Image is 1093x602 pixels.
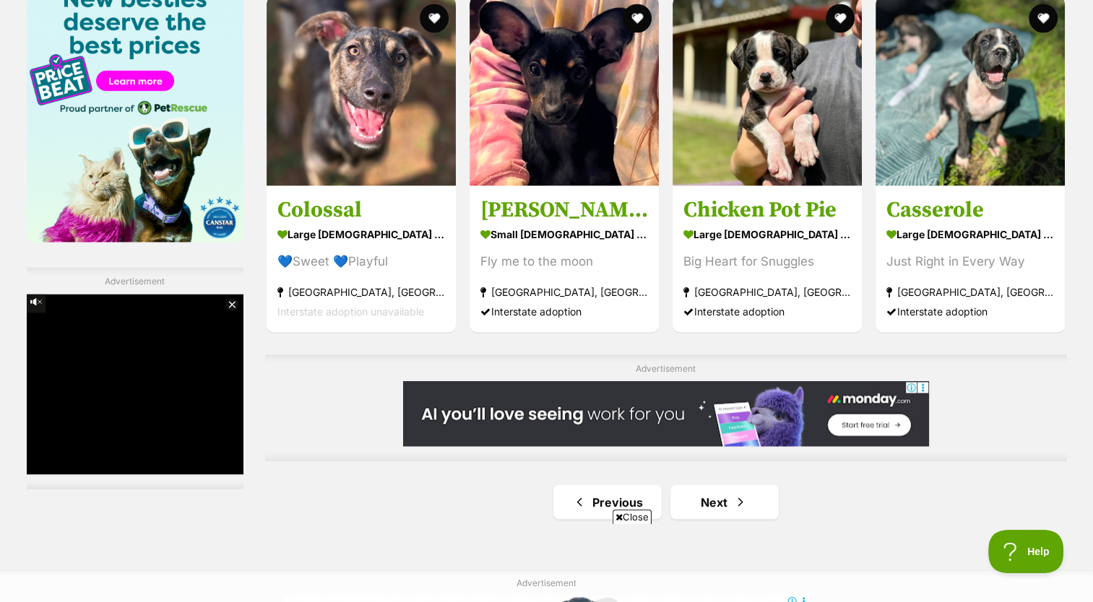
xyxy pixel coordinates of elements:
[886,301,1054,320] div: Interstate adoption
[876,185,1065,331] a: Casserole large [DEMOGRAPHIC_DATA] Dog Just Right in Every Way [GEOGRAPHIC_DATA], [GEOGRAPHIC_DAT...
[27,294,243,474] iframe: Advertisement
[683,251,851,271] div: Big Heart for Snuggles
[670,484,779,519] a: Next page
[1029,4,1058,32] button: favourite
[886,282,1054,301] strong: [GEOGRAPHIC_DATA], [GEOGRAPHIC_DATA]
[27,267,243,489] div: Advertisement
[480,301,648,320] div: Interstate adoption
[683,223,851,244] strong: large [DEMOGRAPHIC_DATA] Dog
[683,301,851,320] div: Interstate adoption
[277,305,424,317] span: Interstate adoption unavailable
[265,484,1067,519] nav: Pagination
[553,484,662,519] a: Previous page
[277,196,445,223] h3: Colossal
[277,223,445,244] strong: large [DEMOGRAPHIC_DATA] Dog
[623,4,652,32] button: favourite
[886,223,1054,244] strong: large [DEMOGRAPHIC_DATA] Dog
[284,530,810,595] iframe: Advertisement
[277,282,445,301] strong: [GEOGRAPHIC_DATA], [GEOGRAPHIC_DATA]
[480,282,648,301] strong: [GEOGRAPHIC_DATA], [GEOGRAPHIC_DATA]
[403,381,929,446] iframe: Advertisement
[267,185,456,331] a: Colossal large [DEMOGRAPHIC_DATA] Dog 💙Sweet 💙Playful [GEOGRAPHIC_DATA], [GEOGRAPHIC_DATA] Inters...
[826,4,855,32] button: favourite
[886,196,1054,223] h3: Casserole
[683,196,851,223] h3: Chicken Pot Pie
[886,251,1054,271] div: Just Right in Every Way
[480,251,648,271] div: Fly me to the moon
[988,530,1064,573] iframe: Help Scout Beacon - Open
[480,223,648,244] strong: small [DEMOGRAPHIC_DATA] Dog
[277,251,445,271] div: 💙Sweet 💙Playful
[683,282,851,301] strong: [GEOGRAPHIC_DATA], [GEOGRAPHIC_DATA]
[673,185,862,331] a: Chicken Pot Pie large [DEMOGRAPHIC_DATA] Dog Big Heart for Snuggles [GEOGRAPHIC_DATA], [GEOGRAPHI...
[420,4,449,32] button: favourite
[470,185,659,331] a: [PERSON_NAME] small [DEMOGRAPHIC_DATA] Dog Fly me to the moon [GEOGRAPHIC_DATA], [GEOGRAPHIC_DATA...
[480,196,648,223] h3: [PERSON_NAME]
[613,510,652,524] span: Close
[265,354,1067,461] div: Advertisement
